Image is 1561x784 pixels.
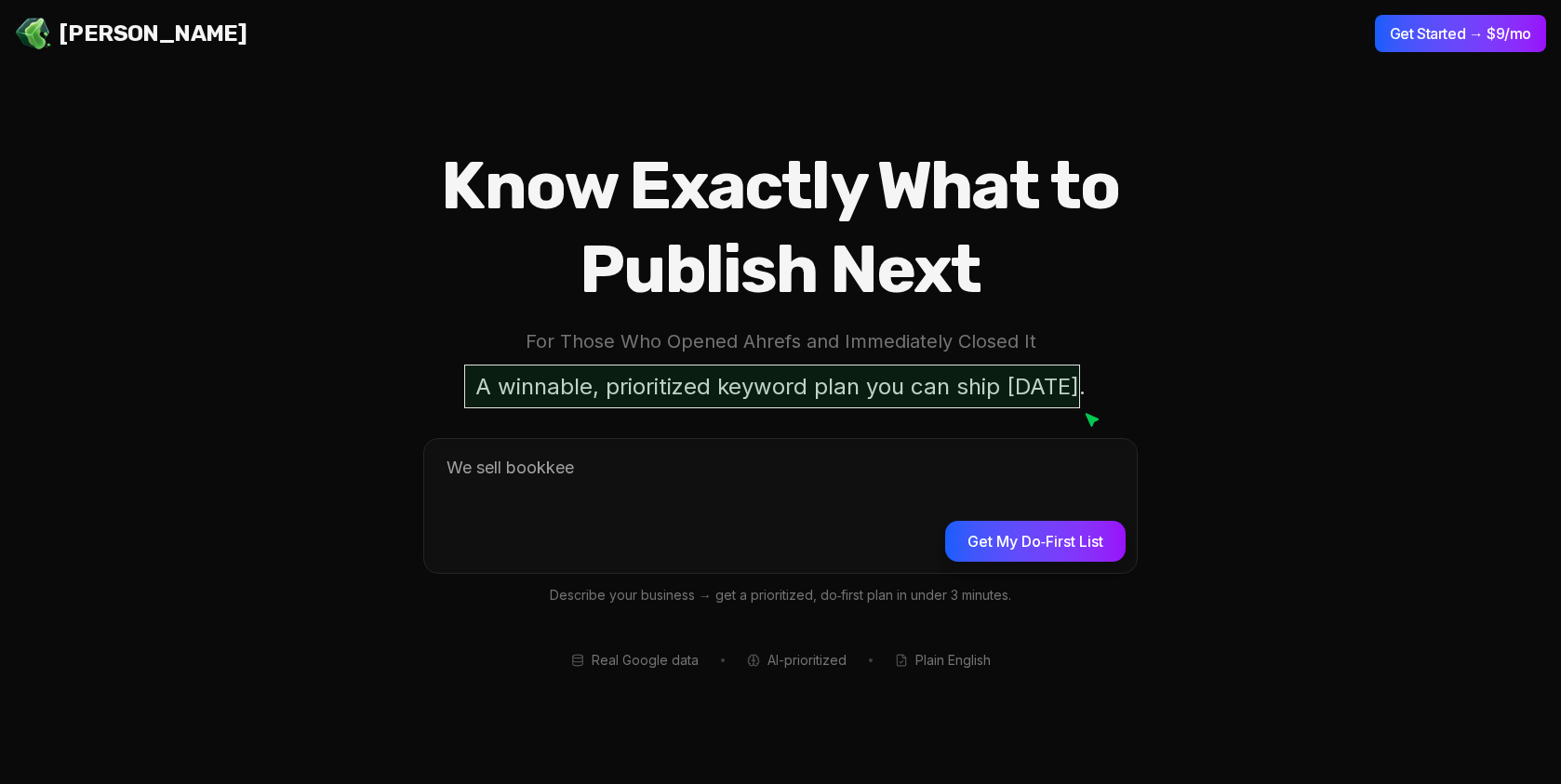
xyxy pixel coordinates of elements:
span: [PERSON_NAME] [60,19,247,48]
p: For Those Who Opened Ahrefs and Immediately Closed It [364,326,1197,357]
h1: Know Exactly What to Publish Next [364,144,1197,312]
span: Real Google data [592,651,699,670]
p: Describe your business → get a prioritized, do‑first plan in under 3 minutes. [423,585,1138,606]
img: Jello SEO Logo [15,15,52,52]
span: AI-prioritized [767,651,847,670]
button: Get Started → $9/mo [1375,15,1546,52]
span: Plain English [915,651,991,670]
button: Get My Do‑First List [945,521,1126,562]
p: A winnable, prioritized keyword plan you can ship [DATE]. [464,365,1097,408]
